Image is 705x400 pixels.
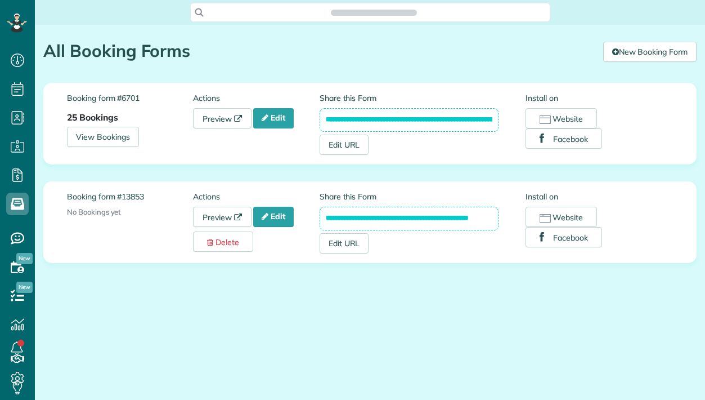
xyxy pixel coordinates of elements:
[193,232,253,252] a: Delete
[67,127,139,147] a: View Bookings
[67,112,118,123] strong: 25 Bookings
[526,92,673,104] label: Install on
[526,128,602,149] button: Facebook
[16,253,33,264] span: New
[320,233,369,254] a: Edit URL
[253,108,294,128] a: Edit
[193,191,319,202] label: Actions
[320,135,369,155] a: Edit URL
[526,207,597,227] button: Website
[526,227,602,247] button: Facebook
[67,191,193,202] label: Booking form #13853
[603,42,697,62] a: New Booking Form
[43,42,595,60] h1: All Booking Forms
[67,207,121,216] span: No Bookings yet
[67,92,193,104] label: Booking form #6701
[253,207,294,227] a: Edit
[320,92,499,104] label: Share this Form
[320,191,499,202] label: Share this Form
[526,191,673,202] label: Install on
[16,282,33,293] span: New
[526,108,597,128] button: Website
[193,207,252,227] a: Preview
[193,92,319,104] label: Actions
[342,7,406,18] span: Search ZenMaid…
[193,108,252,128] a: Preview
